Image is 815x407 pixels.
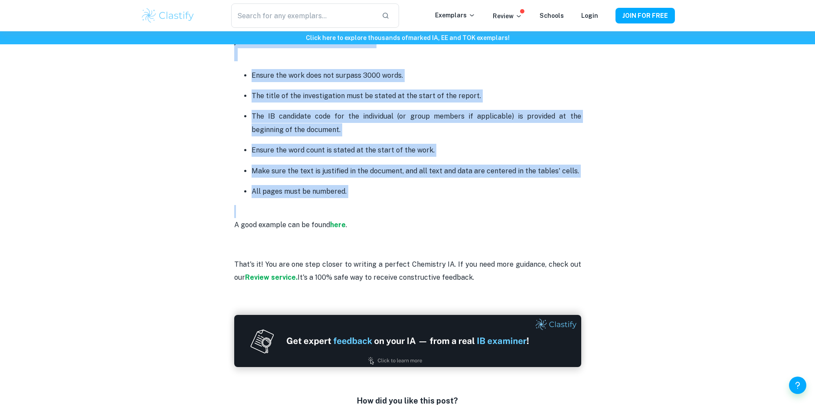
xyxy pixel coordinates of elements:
h6: How did you like this post? [357,395,458,407]
span: Maintain a clear structure of the essay, keep within the 3000-word limit, and ensure that the tex... [234,24,583,45]
img: Clastify logo [141,7,196,24]
p: Ensure the word count is stated at the start of the work. [252,144,581,157]
a: Schools [540,12,564,19]
p: The title of the investigation must be stated at the start of the report. [252,89,581,103]
p: Make sure the text is justified in the document, and all text and data are centered in the tables... [252,165,581,178]
img: Ad [234,315,581,367]
p: Ensure the work does not surpass 3000 words. [252,69,581,82]
p: Exemplars [435,10,475,20]
h6: Click here to explore thousands of marked IA, EE and TOK exemplars ! [2,33,813,43]
a: here [330,221,346,229]
p: A good example can be found . [234,205,581,232]
button: Help and Feedback [789,377,806,394]
p: All pages must be numbered. [252,185,581,198]
a: Login [581,12,598,19]
button: JOIN FOR FREE [615,8,675,23]
p: Review [493,11,522,21]
a: Review service. [245,273,298,281]
input: Search for any exemplars... [231,3,374,28]
p: The IB candidate code for the individual (or group members if applicable) is provided at the begi... [252,110,581,136]
p: That's it! You are one step closer to writing a perfect Chemistry IA. If you need more guidance, ... [234,232,581,298]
